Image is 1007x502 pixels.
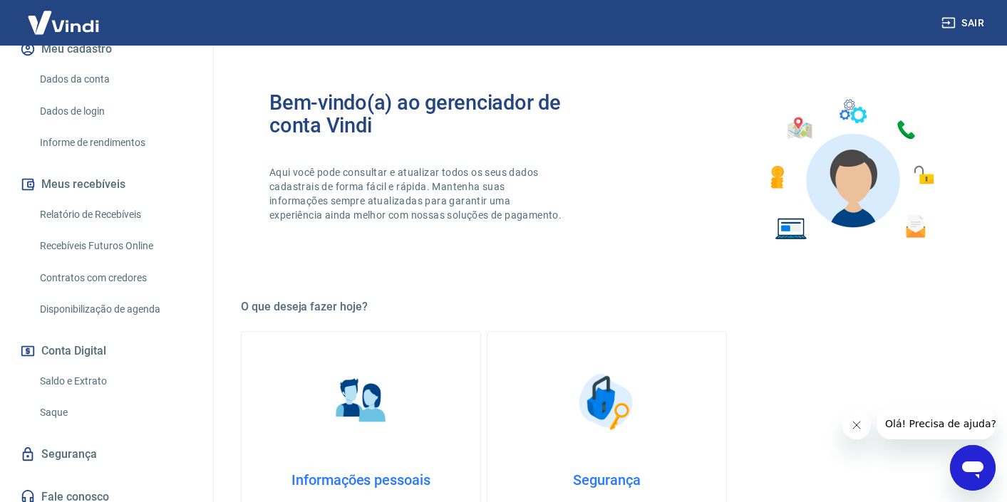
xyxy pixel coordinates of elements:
[17,1,110,44] img: Vindi
[241,300,973,314] h5: O que deseja fazer hoje?
[9,10,120,21] span: Olá! Precisa de ajuda?
[264,471,458,488] h4: Informações pessoais
[34,231,196,261] a: Recebíveis Futuros Online
[326,366,397,437] img: Informações pessoais
[17,335,196,367] button: Conta Digital
[17,169,196,200] button: Meus recebíveis
[510,471,703,488] h4: Segurança
[269,91,607,137] h2: Bem-vindo(a) ao gerenciador de conta Vindi
[34,367,196,396] a: Saldo e Extrato
[269,165,564,222] p: Aqui você pode consultar e atualizar todos os seus dados cadastrais de forma fácil e rápida. Mant...
[572,366,643,437] img: Segurança
[939,10,990,36] button: Sair
[34,97,196,126] a: Dados de login
[34,263,196,293] a: Contratos com credores
[34,295,196,324] a: Disponibilização de agenda
[34,128,196,157] a: Informe de rendimentos
[950,445,996,491] iframe: Botão para abrir a janela de mensagens
[34,398,196,427] a: Saque
[758,91,944,249] img: Imagem de um avatar masculino com diversos icones exemplificando as funcionalidades do gerenciado...
[877,408,996,439] iframe: Mensagem da empresa
[34,65,196,94] a: Dados da conta
[17,439,196,470] a: Segurança
[34,200,196,229] a: Relatório de Recebíveis
[842,411,871,439] iframe: Fechar mensagem
[17,33,196,65] button: Meu cadastro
